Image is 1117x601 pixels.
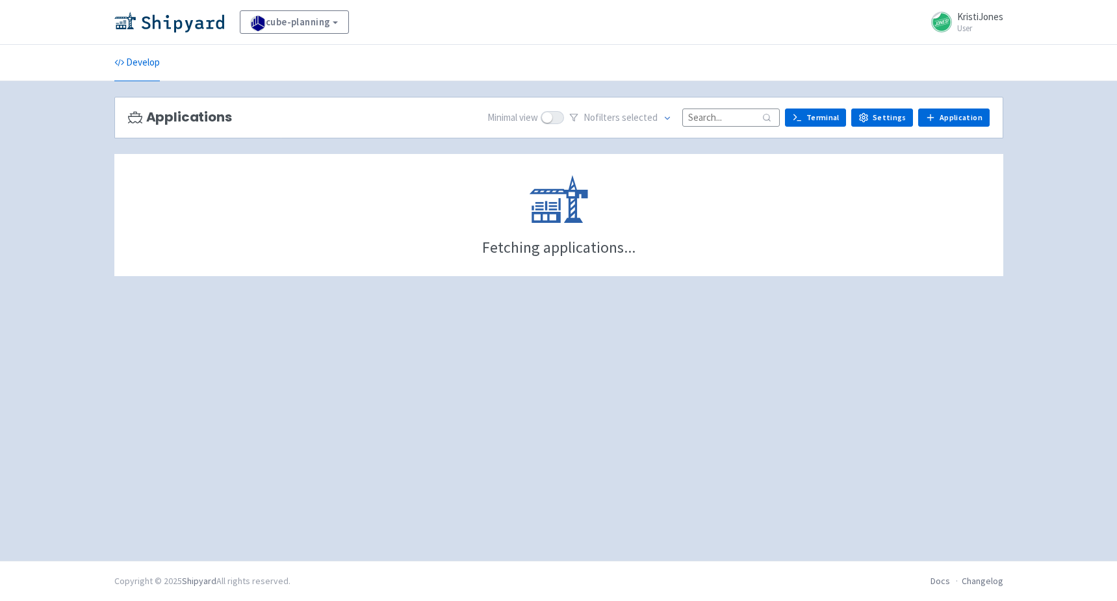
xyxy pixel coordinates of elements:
[182,575,216,587] a: Shipyard
[622,111,658,123] span: selected
[923,12,1003,32] a: KristiJones User
[487,110,538,125] span: Minimal view
[240,10,349,34] a: cube-planning
[785,109,846,127] a: Terminal
[682,109,780,126] input: Search...
[114,574,290,588] div: Copyright © 2025 All rights reserved.
[482,240,636,255] div: Fetching applications...
[918,109,989,127] a: Application
[128,110,232,125] h3: Applications
[931,575,950,587] a: Docs
[962,575,1003,587] a: Changelog
[114,12,224,32] img: Shipyard logo
[957,10,1003,23] span: KristiJones
[584,110,658,125] span: No filter s
[851,109,913,127] a: Settings
[957,24,1003,32] small: User
[114,45,160,81] a: Develop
